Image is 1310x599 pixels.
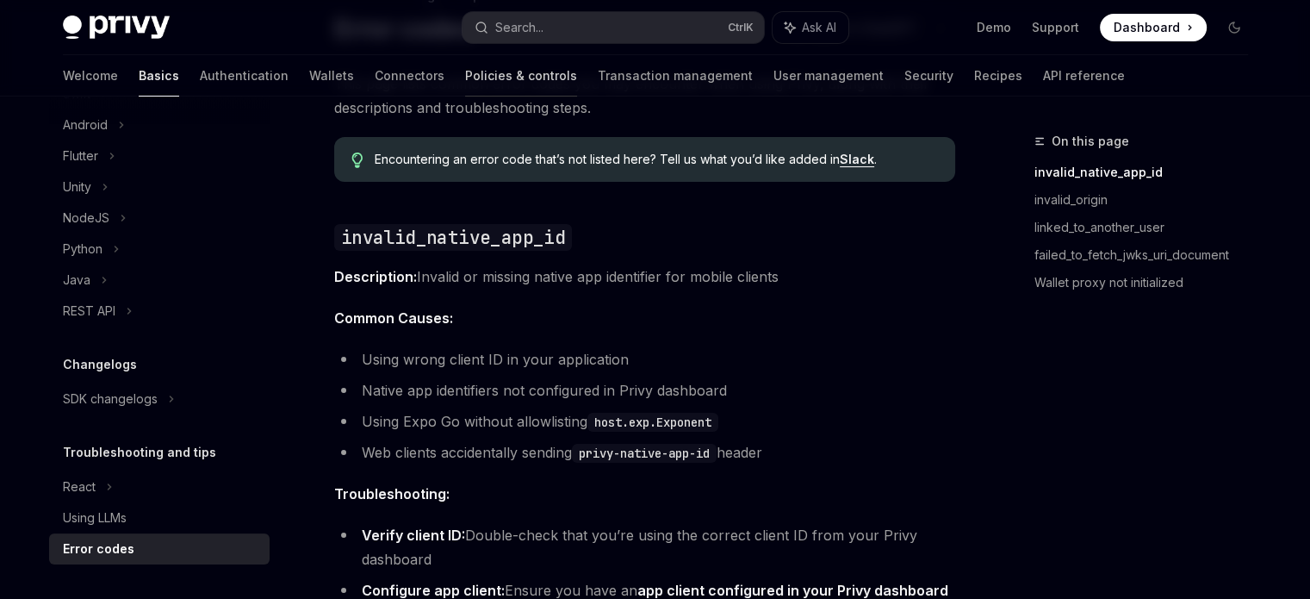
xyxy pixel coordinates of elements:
a: Wallets [309,55,354,97]
a: Demo [977,19,1011,36]
span: Invalid or missing native app identifier for mobile clients [334,265,955,289]
a: invalid_native_app_id [1034,159,1262,186]
li: Using Expo Go without allowlisting [334,409,955,434]
button: Search...CtrlK [463,12,764,43]
a: API reference [1043,55,1125,97]
span: Ask AI [802,19,836,36]
a: Authentication [200,55,289,97]
a: Support [1032,19,1079,36]
h5: Changelogs [63,354,137,375]
a: Using LLMs [49,502,270,533]
li: Web clients accidentally sending header [334,440,955,465]
a: Policies & controls [465,55,577,97]
a: Dashboard [1100,14,1207,41]
a: Security [904,55,953,97]
div: React [63,477,96,497]
a: invalid_origin [1034,186,1262,214]
li: Double-check that you’re using the correct client ID from your Privy dashboard [334,523,955,571]
div: Using LLMs [63,508,127,528]
span: Dashboard [1114,19,1180,36]
code: host.exp.Exponent [587,413,718,432]
div: Search... [495,17,543,38]
a: Welcome [63,55,118,97]
a: Connectors [375,55,444,97]
a: Error codes [49,533,270,565]
strong: Description: [334,268,417,285]
li: Using wrong client ID in your application [334,347,955,371]
a: Transaction management [598,55,753,97]
strong: Configure app client: [362,582,505,599]
div: Unity [63,177,91,197]
button: Ask AI [773,12,848,43]
div: Python [63,239,102,259]
div: Java [63,270,90,290]
span: Encountering an error code that’s not listed here? Tell us what you’d like added in . [375,151,937,168]
svg: Tip [351,153,363,168]
li: Native app identifiers not configured in Privy dashboard [334,378,955,402]
code: invalid_native_app_id [334,224,572,251]
strong: Verify client ID: [362,527,465,544]
a: Wallet proxy not initialized [1034,269,1262,296]
a: User management [773,55,884,97]
div: Flutter [63,146,98,166]
div: Android [63,115,108,135]
button: Toggle dark mode [1220,14,1248,41]
strong: Troubleshooting: [334,485,450,502]
div: SDK changelogs [63,389,158,409]
a: failed_to_fetch_jwks_uri_document [1034,241,1262,269]
a: Basics [139,55,179,97]
span: Ctrl K [728,21,754,34]
div: Error codes [63,539,134,559]
a: Recipes [974,55,1022,97]
div: NodeJS [63,208,109,228]
div: REST API [63,301,115,321]
a: Slack [840,152,874,167]
h5: Troubleshooting and tips [63,442,216,463]
span: On this page [1052,131,1129,152]
code: privy-native-app-id [572,444,717,463]
strong: Common Causes: [334,309,453,327]
img: dark logo [63,16,170,40]
a: linked_to_another_user [1034,214,1262,241]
